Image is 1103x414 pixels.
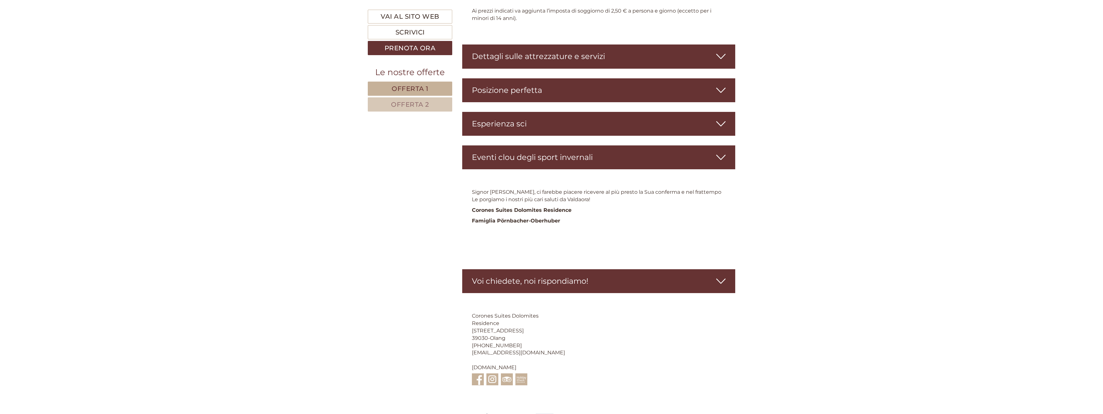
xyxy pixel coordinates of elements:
div: - [462,303,576,397]
p: Signor [PERSON_NAME], ci farebbe piacere ricevere al più presto la Sua conferma e nel frattempo L... [472,189,726,203]
div: Esperienza sci [462,112,736,136]
div: Eventi clou degli sport invernali [462,145,736,169]
span: Corones Suites Dolomites Residence [472,313,539,326]
div: Voi chiedete, noi rispondiamo! [462,269,736,293]
strong: Corones Suites Dolomites Residence [472,207,571,213]
p: Ai prezzi indicati va aggiunta l’imposta di soggiorno di 2,50 € a persona e giorno (eccetto per i... [472,7,726,22]
a: Prenota ora [368,41,452,55]
a: [DOMAIN_NAME] [472,364,516,370]
span: 39030 [472,335,488,341]
img: image [472,228,491,247]
span: Offerta 1 [392,85,428,93]
span: Olang [490,335,505,341]
a: Scrivici [368,25,452,39]
strong: Famiglia Pörnbacher-Oberhuber [472,218,560,224]
div: Dettagli sulle attrezzature e servizi [462,44,736,68]
a: [PHONE_NUMBER] [472,342,522,349]
a: Vai al sito web [368,10,452,24]
span: Offerta 2 [391,101,429,108]
div: Le nostre offerte [368,66,452,78]
span: [STREET_ADDRESS] [472,328,524,334]
div: Posizione perfetta [462,78,736,102]
a: [EMAIL_ADDRESS][DOMAIN_NAME] [472,350,565,356]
